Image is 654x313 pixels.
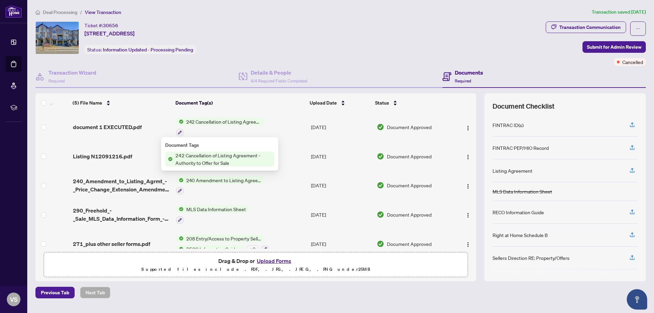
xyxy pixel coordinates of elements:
[377,153,384,160] img: Document Status
[176,235,184,242] img: Status Icon
[308,200,374,229] td: [DATE]
[546,21,626,33] button: Transaction Communication
[41,287,69,298] span: Previous Tab
[455,68,483,77] h4: Documents
[103,47,193,53] span: Information Updated - Processing Pending
[184,118,264,125] span: 242 Cancellation of Listing Agreement - Authority to Offer for Sale
[184,245,244,253] span: RECO Information Guide (Seller)
[465,154,471,160] img: Logo
[493,101,555,111] span: Document Checklist
[85,9,121,15] span: View Transaction
[387,153,432,160] span: Document Approved
[463,238,473,249] button: Logo
[493,254,570,262] div: Sellers Direction RE: Property/Offers
[73,152,132,160] span: Listing N12091216.pdf
[84,29,135,37] span: [STREET_ADDRESS]
[465,125,471,131] img: Logo
[375,99,389,107] span: Status
[493,121,524,129] div: FINTRAC ID(s)
[176,118,184,125] img: Status Icon
[48,78,65,83] span: Required
[184,176,264,184] span: 240 Amendment to Listing Agreement - Authority to Offer for Sale Price Change/Extension/Amendment(s)
[48,265,464,273] p: Supported files include .PDF, .JPG, .JPEG, .PNG under 25 MB
[84,45,196,54] div: Status:
[176,205,184,213] img: Status Icon
[493,231,548,239] div: Right at Home Schedule B
[251,78,307,83] span: 4/4 Required Fields Completed
[103,22,118,29] span: 30656
[463,122,473,132] button: Logo
[493,208,544,216] div: RECO Information Guide
[73,123,142,131] span: document 1 EXECUTED.pdf
[80,8,82,16] li: /
[463,209,473,220] button: Logo
[636,26,640,31] span: ellipsis
[463,151,473,162] button: Logo
[465,213,471,218] img: Logo
[377,240,384,248] img: Document Status
[176,245,184,253] img: Status Icon
[592,8,646,16] article: Transaction saved [DATE]
[387,240,432,248] span: Document Approved
[493,144,549,152] div: FINTRAC PEP/HIO Record
[165,155,173,163] img: Status Icon
[176,235,269,253] button: Status Icon208 Entry/Access to Property Seller AcknowledgementStatus IconRECO Information Guide (...
[73,177,171,193] span: 240_Amendment_to_Listing_Agrmt_-_Price_Change_Extension_Amendment__A__-_PropTx-[PERSON_NAME].pdf
[307,93,372,112] th: Upload Date
[165,141,274,149] div: Document Tags
[627,289,647,310] button: Open asap
[463,180,473,191] button: Logo
[465,242,471,247] img: Logo
[308,229,374,259] td: [DATE]
[5,5,22,18] img: logo
[377,182,384,189] img: Document Status
[247,245,259,253] div: + 3
[310,99,337,107] span: Upload Date
[387,123,432,131] span: Document Approved
[622,58,643,66] span: Cancelled
[372,93,452,112] th: Status
[559,22,621,33] div: Transaction Communication
[43,9,77,15] span: Deal Processing
[35,10,40,15] span: home
[176,205,249,224] button: Status IconMLS Data Information Sheet
[377,123,384,131] img: Document Status
[10,295,18,304] span: VS
[251,68,307,77] h4: Details & People
[493,188,552,195] div: MLS Data Information Sheet
[184,235,264,242] span: 208 Entry/Access to Property Seller Acknowledgement
[455,78,471,83] span: Required
[493,167,532,174] div: Listing Agreement
[387,182,432,189] span: Document Approved
[73,99,102,107] span: (5) File Name
[308,142,374,171] td: [DATE]
[173,93,307,112] th: Document Tag(s)
[176,176,264,195] button: Status Icon240 Amendment to Listing Agreement - Authority to Offer for Sale Price Change/Extensio...
[587,42,641,52] span: Submit for Admin Review
[80,287,110,298] button: Next Tab
[218,256,293,265] span: Drag & Drop or
[73,206,171,223] span: 290_Freehold_-_Sale_MLS_Data_Information_Form_-_PropTx-[PERSON_NAME].pdf
[73,240,150,248] span: 271_plus other seller forms.pdf
[35,287,75,298] button: Previous Tab
[255,256,293,265] button: Upload Forms
[44,252,468,278] span: Drag & Drop orUpload FormsSupported files include .PDF, .JPG, .JPEG, .PNG under25MB
[184,205,249,213] span: MLS Data Information Sheet
[36,22,79,54] img: IMG-N12091216_1.jpg
[308,171,374,200] td: [DATE]
[84,21,118,29] div: Ticket #:
[173,152,274,167] span: 242 Cancellation of Listing Agreement - Authority to Offer for Sale
[48,68,96,77] h4: Transaction Wizard
[308,112,374,142] td: [DATE]
[465,184,471,189] img: Logo
[377,211,384,218] img: Document Status
[176,176,184,184] img: Status Icon
[582,41,646,53] button: Submit for Admin Review
[70,93,173,112] th: (5) File Name
[176,118,264,136] button: Status Icon242 Cancellation of Listing Agreement - Authority to Offer for Sale
[387,211,432,218] span: Document Approved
